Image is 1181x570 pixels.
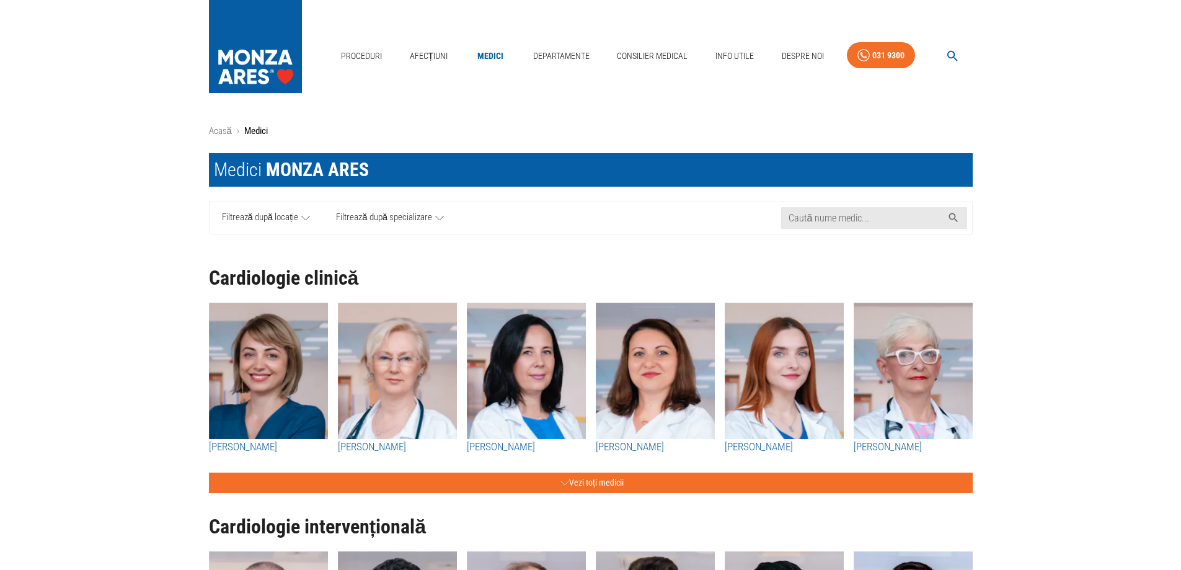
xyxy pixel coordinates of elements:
[338,303,457,439] img: Dr. Dana Constantinescu
[596,303,715,439] img: Dr. Raluca Naidin
[209,267,973,289] h1: Cardiologie clinică
[612,43,692,69] a: Consilier Medical
[471,43,510,69] a: Medici
[214,158,369,182] div: Medici
[209,439,328,455] a: [PERSON_NAME]
[209,516,973,538] h1: Cardiologie intervențională
[467,439,586,455] a: [PERSON_NAME]
[725,303,844,439] img: Dr. Irina Macovei Dorobanțu
[528,43,595,69] a: Departamente
[405,43,453,69] a: Afecțiuni
[467,303,586,439] img: Dr. Alexandra Postu
[266,159,369,180] span: MONZA ARES
[872,48,905,63] div: 031 9300
[244,124,268,138] p: Medici
[710,43,759,69] a: Info Utile
[323,202,457,234] a: Filtrează după specializare
[209,473,973,493] button: Vezi toți medicii
[209,125,232,136] a: Acasă
[222,210,299,226] span: Filtrează după locație
[854,439,973,455] a: [PERSON_NAME]
[847,42,915,69] a: 031 9300
[777,43,829,69] a: Despre Noi
[725,439,844,455] a: [PERSON_NAME]
[210,202,324,234] a: Filtrează după locație
[596,439,715,455] a: [PERSON_NAME]
[338,439,457,455] a: [PERSON_NAME]
[209,303,328,439] img: Dr. Silvia Deaconu
[854,303,973,439] img: Dr. Mihaela Rugină
[336,210,432,226] span: Filtrează după specializare
[209,124,973,138] nav: breadcrumb
[336,43,387,69] a: Proceduri
[237,124,239,138] li: ›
